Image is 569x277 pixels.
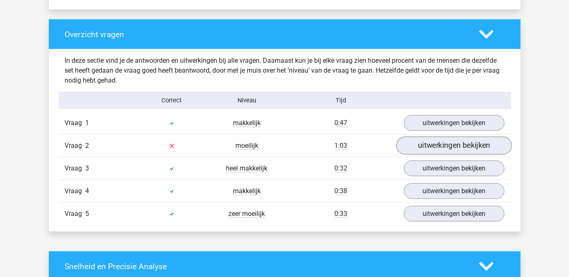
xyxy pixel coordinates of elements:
[65,186,86,196] span: Vraag
[226,164,268,173] span: heel makkelijk
[396,137,511,155] a: uitwerkingen bekijken
[65,262,467,271] h4: Snelheid en Precisie Analyse
[86,187,89,195] span: 4
[86,164,89,172] span: 3
[59,56,511,85] div: In deze sectie vind je de antwoorden en uitwerkingen bij alle vragen. Daarnaast kun je bij elke v...
[65,30,467,39] h4: Overzicht vragen
[284,96,397,105] div: Tijd
[335,164,348,173] span: 0:32
[86,142,89,149] span: 2
[229,210,265,218] span: zeer moeilijk
[235,142,258,150] span: moeilijk
[404,206,504,222] a: uitwerkingen bekijken
[65,209,86,219] span: Vraag
[65,163,86,173] span: Vraag
[404,183,504,199] a: uitwerkingen bekijken
[335,142,348,150] span: 1:03
[233,119,261,127] span: makkelijk
[65,118,86,128] span: Vraag
[335,210,348,218] span: 0:33
[65,141,86,151] span: Vraag
[404,161,504,176] a: uitwerkingen bekijken
[335,119,348,127] span: 0:47
[233,187,261,195] span: makkelijk
[209,96,285,105] div: Niveau
[86,210,89,218] span: 5
[86,119,89,127] span: 1
[134,96,209,105] div: Correct
[404,115,504,131] a: uitwerkingen bekijken
[335,187,348,195] span: 0:38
